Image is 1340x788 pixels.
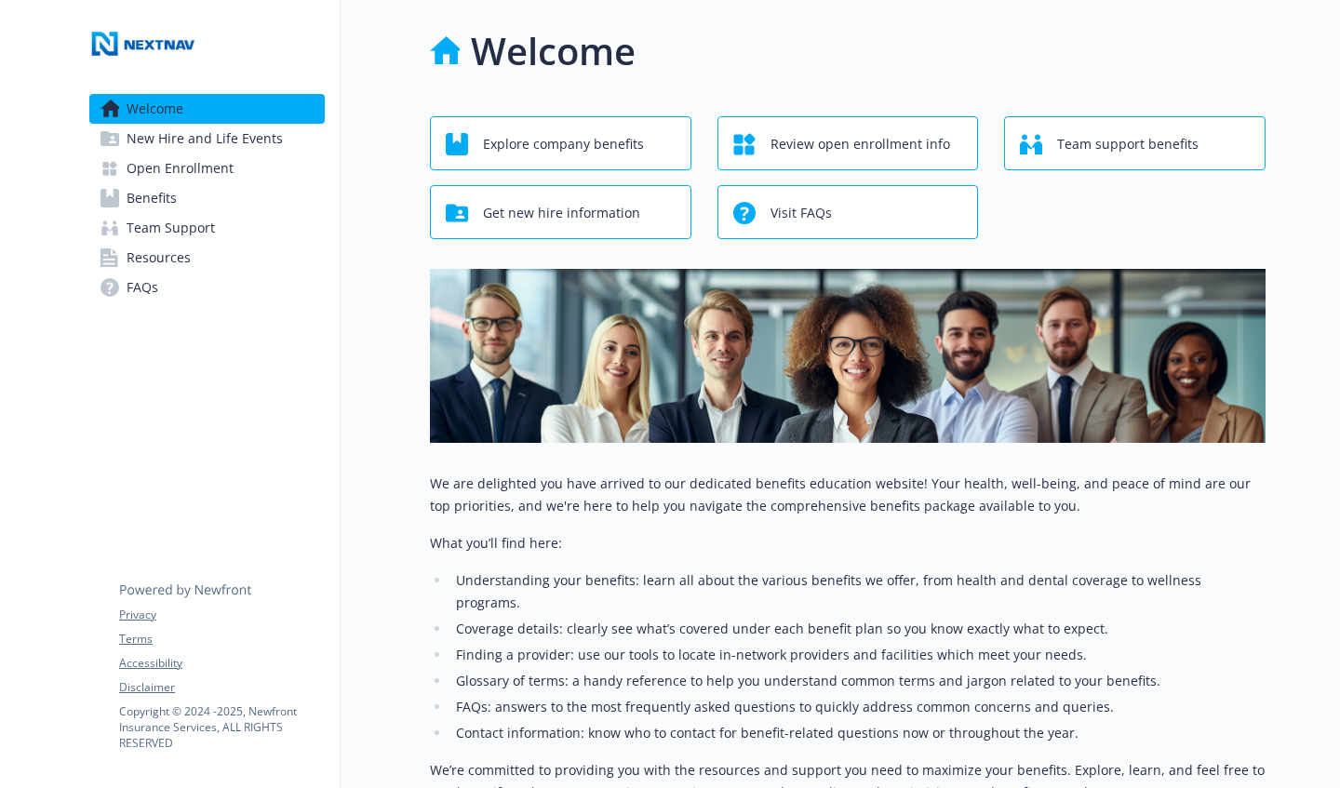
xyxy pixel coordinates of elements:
[127,124,283,154] span: New Hire and Life Events
[770,195,832,231] span: Visit FAQs
[483,127,644,162] span: Explore company benefits
[450,670,1266,692] li: Glossary of terms: a handy reference to help you understand common terms and jargon related to yo...
[483,195,640,231] span: Get new hire information
[89,94,325,124] a: Welcome
[770,127,950,162] span: Review open enrollment info
[89,273,325,302] a: FAQs
[430,532,1266,554] p: What you’ll find here:
[1057,127,1199,162] span: Team support benefits
[717,185,979,239] button: Visit FAQs
[127,94,183,124] span: Welcome
[450,696,1266,718] li: FAQs: answers to the most frequently asked questions to quickly address common concerns and queries.
[450,618,1266,640] li: Coverage details: clearly see what’s covered under each benefit plan so you know exactly what to ...
[119,703,324,751] p: Copyright © 2024 - 2025 , Newfront Insurance Services, ALL RIGHTS RESERVED
[119,679,324,696] a: Disclaimer
[471,23,636,79] h1: Welcome
[450,722,1266,744] li: Contact information: know who to contact for benefit-related questions now or throughout the year.
[119,631,324,648] a: Terms
[430,185,691,239] button: Get new hire information
[89,183,325,213] a: Benefits
[430,269,1266,443] img: overview page banner
[127,273,158,302] span: FAQs
[89,124,325,154] a: New Hire and Life Events
[89,154,325,183] a: Open Enrollment
[89,243,325,273] a: Resources
[127,154,234,183] span: Open Enrollment
[1004,116,1266,170] button: Team support benefits
[450,644,1266,666] li: Finding a provider: use our tools to locate in-network providers and facilities which meet your n...
[430,473,1266,517] p: We are delighted you have arrived to our dedicated benefits education website! Your health, well-...
[89,213,325,243] a: Team Support
[119,607,324,623] a: Privacy
[450,569,1266,614] li: Understanding your benefits: learn all about the various benefits we offer, from health and denta...
[119,655,324,672] a: Accessibility
[127,213,215,243] span: Team Support
[717,116,979,170] button: Review open enrollment info
[127,243,191,273] span: Resources
[127,183,177,213] span: Benefits
[430,116,691,170] button: Explore company benefits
